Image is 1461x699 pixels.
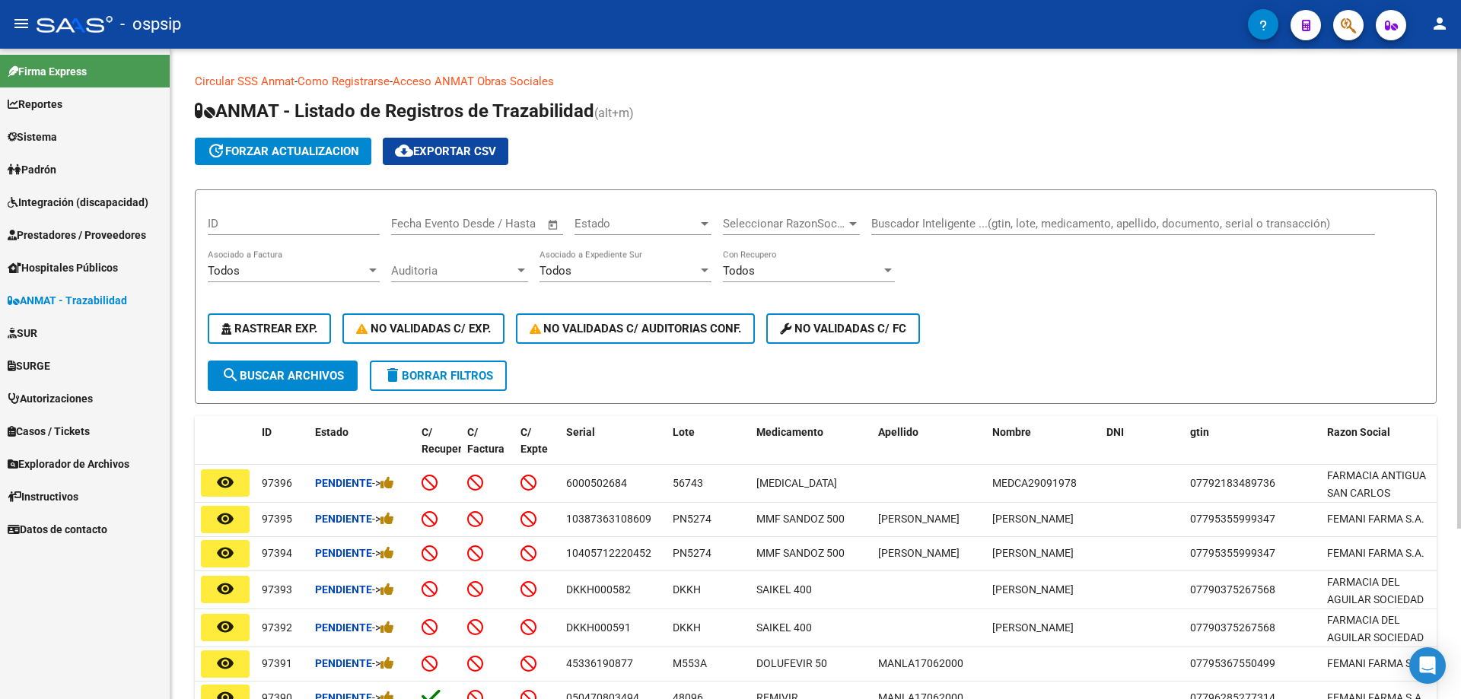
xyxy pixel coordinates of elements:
button: forzar actualizacion [195,138,371,165]
mat-icon: remove_red_eye [216,544,234,562]
button: No Validadas c/ Auditorias Conf. [516,313,756,344]
span: SUR [8,325,37,342]
span: 56743 [673,477,703,489]
datatable-header-cell: Medicamento [750,416,872,483]
span: FEMANI FARMA S.A. [1327,547,1424,559]
span: Todos [723,264,755,278]
span: 97391 [262,657,292,669]
span: No validadas c/ FC [780,322,906,335]
span: FARMACIA DEL AGUILAR SOCIEDAD EN COMANDITA SIMPLE [1327,614,1424,678]
mat-icon: person [1431,14,1449,33]
mat-icon: remove_red_eye [216,580,234,598]
a: Acceso ANMAT Obras Sociales [393,75,554,88]
span: DOLUFEVIR 50 [756,657,827,669]
span: ANMAT - Listado de Registros de Trazabilidad [195,100,594,122]
span: Todos [208,264,240,278]
span: Prestadores / Proveedores [8,227,146,243]
span: Reportes [8,96,62,113]
span: 6000502684 [566,477,627,489]
mat-icon: update [207,141,225,160]
span: PN5274 [673,513,711,525]
button: Rastrear Exp. [208,313,331,344]
datatable-header-cell: Serial [560,416,667,483]
span: 10387363108609 [566,513,651,525]
span: 07795367550499 [1190,657,1275,669]
span: [PERSON_NAME] [992,583,1074,596]
datatable-header-cell: Razon Social [1321,416,1435,483]
datatable-header-cell: ID [256,416,309,483]
a: Documentacion trazabilidad [554,75,696,88]
span: -> [372,621,394,634]
mat-icon: remove_red_eye [216,618,234,636]
span: gtin [1190,426,1209,438]
span: -> [372,657,394,669]
span: 97395 [262,513,292,525]
span: 07790375267568 [1190,583,1275,596]
span: 97394 [262,547,292,559]
strong: Pendiente [315,621,372,634]
span: No Validadas c/ Auditorias Conf. [530,322,742,335]
span: ID [262,426,272,438]
span: C/ Recupero [422,426,468,456]
span: Medicamento [756,426,823,438]
span: Firma Express [8,63,87,80]
datatable-header-cell: C/ Recupero [415,416,461,483]
span: Serial [566,426,595,438]
span: Estado [315,426,349,438]
span: SAIKEL 400 [756,583,812,596]
span: No Validadas c/ Exp. [356,322,491,335]
span: ANMAT - Trazabilidad [8,292,127,309]
a: Como Registrarse [298,75,390,88]
span: Explorador de Archivos [8,456,129,472]
span: 07795355999347 [1190,547,1275,559]
span: 07795355999347 [1190,513,1275,525]
span: -> [372,547,394,559]
span: Hospitales Públicos [8,259,118,276]
span: [PERSON_NAME] [992,513,1074,525]
datatable-header-cell: Estado [309,416,415,483]
span: SAIKEL 400 [756,621,812,634]
span: Apellido [878,426,918,438]
span: -> [372,513,394,525]
span: PN5274 [673,547,711,559]
span: - ospsip [120,8,181,41]
span: 10405712220452 [566,547,651,559]
input: End date [454,217,528,230]
datatable-header-cell: DNI [1100,416,1184,483]
mat-icon: search [221,366,240,384]
p: - - [195,73,1437,90]
a: Circular SSS Anmat [195,75,294,88]
span: C/ Expte [520,426,548,456]
span: Integración (discapacidad) [8,194,148,211]
span: FEMANI FARMA S.A. [1327,513,1424,525]
span: Estado [575,217,698,230]
button: No validadas c/ FC [766,313,920,344]
span: 45336190877 [566,657,633,669]
datatable-header-cell: gtin [1184,416,1321,483]
mat-icon: remove_red_eye [216,510,234,528]
span: Instructivos [8,488,78,505]
span: 97396 [262,477,292,489]
strong: Pendiente [315,477,372,489]
span: FARMACIA DEL AGUILAR SOCIEDAD EN COMANDITA SIMPLE [1327,576,1424,640]
span: 07792183489736 [1190,477,1275,489]
span: Autorizaciones [8,390,93,407]
span: MMF SANDOZ 500 [756,547,845,559]
span: [MEDICAL_DATA] [756,477,837,489]
span: Casos / Tickets [8,423,90,440]
button: No Validadas c/ Exp. [342,313,505,344]
span: MEDCA29091978 [992,477,1077,489]
button: Exportar CSV [383,138,508,165]
div: Open Intercom Messenger [1409,647,1446,684]
span: Rastrear Exp. [221,322,317,335]
strong: Pendiente [315,547,372,559]
span: M553A [673,657,707,669]
span: [PERSON_NAME] [878,513,960,525]
span: DNI [1106,426,1124,438]
datatable-header-cell: C/ Expte [514,416,560,483]
span: FARMACIA ANTIGUA SAN CARLOS SOCIEDAD EN COMANDITA SIMPLE [1327,469,1427,533]
span: DKKH [673,583,701,596]
span: FEMANI FARMA S.A. [1327,657,1424,669]
datatable-header-cell: C/ Factura [461,416,514,483]
span: 07790375267568 [1190,621,1275,634]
